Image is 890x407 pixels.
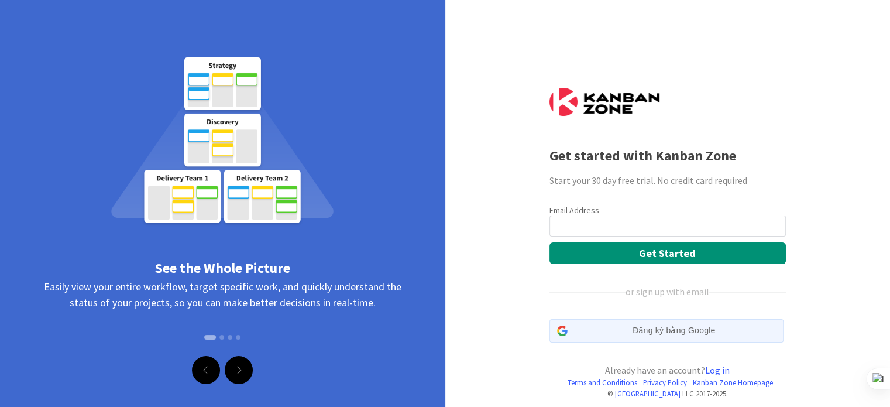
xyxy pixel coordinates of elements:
a: Privacy Policy [643,377,687,388]
div: Easily view your entire workflow, target specific work, and quickly understand the status of your... [41,279,404,355]
button: Slide 1 [204,335,216,340]
a: Log in [705,364,730,376]
div: © LLC 2017- 2025 . [549,388,786,399]
button: Slide 4 [236,329,240,346]
button: Slide 2 [219,329,224,346]
label: Email Address [549,205,599,216]
div: or sign up with email [626,285,709,299]
a: Kanban Zone Homepage [693,377,773,388]
img: Kanban Zone [549,88,659,116]
button: Get Started [549,242,786,264]
a: Terms and Conditions [568,377,637,388]
a: [GEOGRAPHIC_DATA] [615,389,681,398]
div: Already have an account? [549,363,786,377]
button: Slide 3 [228,329,232,346]
div: See the Whole Picture [41,258,404,279]
span: Đăng ký bằng Google [572,324,776,337]
div: Đăng ký bằng Google [549,319,784,343]
b: Get started with Kanban Zone [549,146,736,165]
div: Start your 30 day free trial. No credit card required [549,173,786,187]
